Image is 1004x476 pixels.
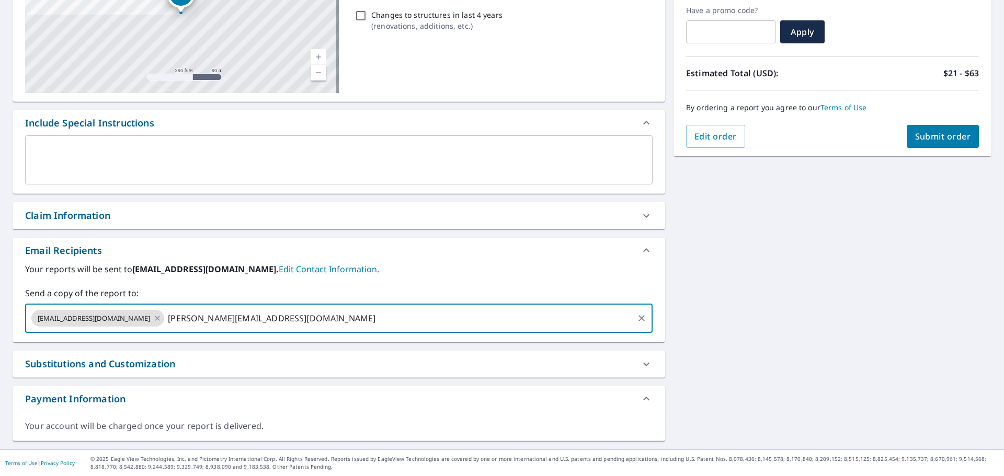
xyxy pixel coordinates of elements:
button: Submit order [907,125,979,148]
p: ( renovations, additions, etc. ) [371,20,503,31]
p: Estimated Total (USD): [686,67,832,79]
label: Your reports will be sent to [25,263,653,275]
div: Email Recipients [25,243,102,258]
p: $21 - $63 [943,67,979,79]
div: Include Special Instructions [13,110,665,135]
button: Edit order [686,125,745,148]
p: | [5,460,75,466]
a: Current Level 17, Zoom In [311,49,326,65]
p: Changes to structures in last 4 years [371,9,503,20]
div: [EMAIL_ADDRESS][DOMAIN_NAME] [31,310,164,327]
div: Substitutions and Customization [13,351,665,377]
span: Edit order [694,131,737,142]
a: EditContactInfo [279,263,379,275]
div: Claim Information [25,208,110,223]
button: Clear [634,311,649,326]
div: Claim Information [13,202,665,229]
a: Terms of Use [5,459,38,467]
a: Terms of Use [820,102,867,112]
a: Privacy Policy [41,459,75,467]
div: Payment Information [25,392,125,406]
span: Apply [789,26,816,38]
label: Have a promo code? [686,6,776,15]
div: Include Special Instructions [25,116,154,130]
label: Send a copy of the report to: [25,287,653,299]
div: Payment Information [13,386,665,411]
div: Your account will be charged once your report is delivered. [25,420,653,432]
div: Substitutions and Customization [25,357,175,371]
span: Submit order [915,131,971,142]
span: [EMAIL_ADDRESS][DOMAIN_NAME] [31,314,156,323]
p: By ordering a report you agree to our [686,103,979,112]
p: © 2025 Eagle View Technologies, Inc. and Pictometry International Corp. All Rights Reserved. Repo... [90,455,999,471]
b: [EMAIL_ADDRESS][DOMAIN_NAME]. [132,263,279,275]
div: Email Recipients [13,238,665,263]
a: Current Level 17, Zoom Out [311,65,326,80]
button: Apply [780,20,825,43]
